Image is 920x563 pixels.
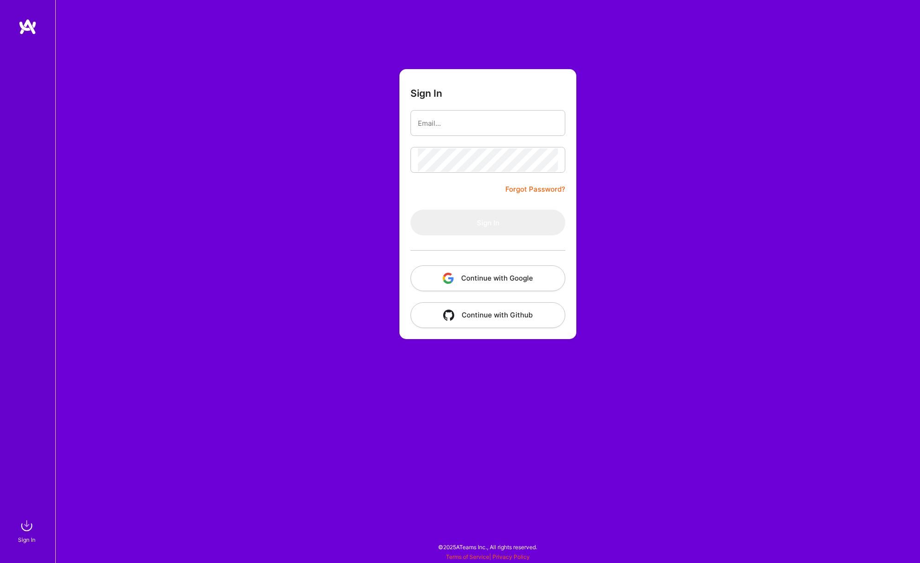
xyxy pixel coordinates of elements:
a: sign inSign In [19,516,36,545]
button: Sign In [410,210,565,235]
h3: Sign In [410,88,442,99]
img: icon [443,273,454,284]
span: | [446,553,530,560]
img: logo [18,18,37,35]
button: Continue with Google [410,265,565,291]
div: © 2025 ATeams Inc., All rights reserved. [55,535,920,558]
a: Forgot Password? [505,184,565,195]
img: sign in [18,516,36,535]
button: Continue with Github [410,302,565,328]
input: Email... [418,111,558,135]
img: icon [443,310,454,321]
div: Sign In [18,535,35,545]
a: Terms of Service [446,553,489,560]
a: Privacy Policy [492,553,530,560]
